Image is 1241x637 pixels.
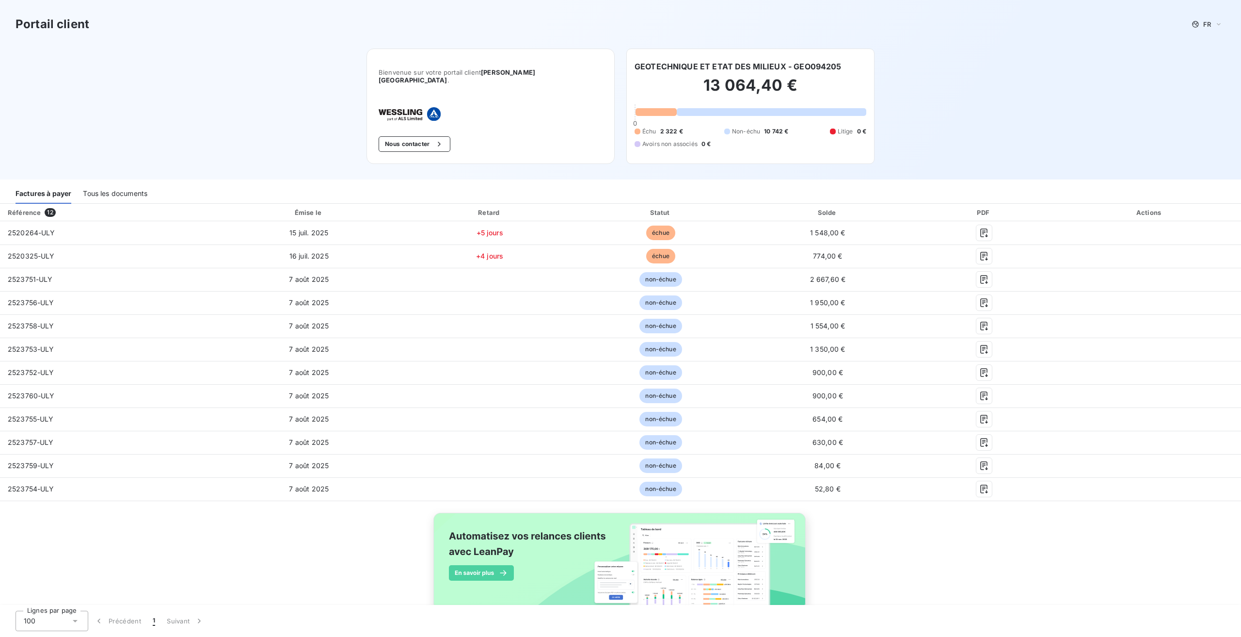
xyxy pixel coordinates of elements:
span: 2523760-ULY [8,392,55,400]
span: 0 € [701,140,711,148]
span: non-échue [639,389,682,403]
span: 2523752-ULY [8,368,54,376]
span: 7 août 2025 [289,392,329,400]
span: 2523753-ULY [8,345,54,353]
span: 2523755-ULY [8,415,54,423]
h2: 13 064,40 € [635,76,866,105]
span: échue [646,249,675,263]
button: Nous contacter [379,136,450,152]
span: non-échue [639,458,682,473]
span: 12 [45,208,55,217]
span: 7 août 2025 [289,438,329,446]
span: 654,00 € [812,415,843,423]
span: 10 742 € [764,127,788,136]
div: Actions [1060,208,1239,217]
span: 7 août 2025 [289,298,329,307]
span: non-échue [639,365,682,380]
span: 900,00 € [812,392,843,400]
div: Solde [747,208,908,217]
span: 1 950,00 € [810,298,845,307]
button: Suivant [161,611,210,631]
span: non-échue [639,319,682,333]
span: Litige [838,127,853,136]
span: 7 août 2025 [289,461,329,470]
span: 52,80 € [815,485,841,493]
span: 2523751-ULY [8,275,53,283]
div: Statut [578,208,744,217]
span: 7 août 2025 [289,368,329,376]
span: 2 667,60 € [810,275,846,283]
div: PDF [912,208,1056,217]
span: 7 août 2025 [289,345,329,353]
span: non-échue [639,482,682,496]
span: Non-échu [732,127,760,136]
img: Company logo [379,107,441,121]
span: +5 jours [477,229,503,237]
span: FR [1203,20,1211,28]
h3: Portail client [16,16,89,33]
span: 7 août 2025 [289,415,329,423]
span: 100 [24,616,35,626]
span: Échu [642,127,656,136]
span: 2523758-ULY [8,322,54,330]
button: 1 [147,611,161,631]
span: 2520264-ULY [8,229,55,237]
img: banner [425,507,816,626]
span: non-échue [639,412,682,426]
span: non-échue [639,435,682,450]
div: Référence [8,209,41,216]
span: non-échue [639,342,682,357]
span: 16 juil. 2025 [289,252,329,260]
span: 900,00 € [812,368,843,376]
span: 7 août 2025 [289,322,329,330]
span: 2523756-ULY [8,298,54,307]
span: 0 [633,119,637,127]
div: Retard [405,208,574,217]
span: Avoirs non associés [642,140,698,148]
span: 1 350,00 € [810,345,845,353]
span: 7 août 2025 [289,485,329,493]
span: 1 [153,616,155,626]
span: 15 juil. 2025 [289,229,328,237]
div: Tous les documents [83,183,147,204]
span: 2 322 € [660,127,683,136]
span: 630,00 € [812,438,843,446]
span: non-échue [639,272,682,287]
div: Émise le [217,208,401,217]
h6: GEOTECHNIQUE ET ETAT DES MILIEUX - GEO094205 [635,61,842,72]
span: 2520325-ULY [8,252,55,260]
span: [PERSON_NAME] [GEOGRAPHIC_DATA] [379,68,535,84]
span: échue [646,226,675,240]
span: 0 € [857,127,866,136]
button: Précédent [88,611,147,631]
span: Bienvenue sur votre portail client . [379,68,603,84]
span: non-échue [639,295,682,310]
span: 2523754-ULY [8,485,54,493]
span: 2523757-ULY [8,438,54,446]
span: 1 548,00 € [810,229,845,237]
span: +4 jours [476,252,503,260]
span: 2523759-ULY [8,461,54,470]
span: 1 554,00 € [811,322,845,330]
div: Factures à payer [16,183,71,204]
span: 84,00 € [814,461,841,470]
span: 7 août 2025 [289,275,329,283]
span: 774,00 € [813,252,842,260]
